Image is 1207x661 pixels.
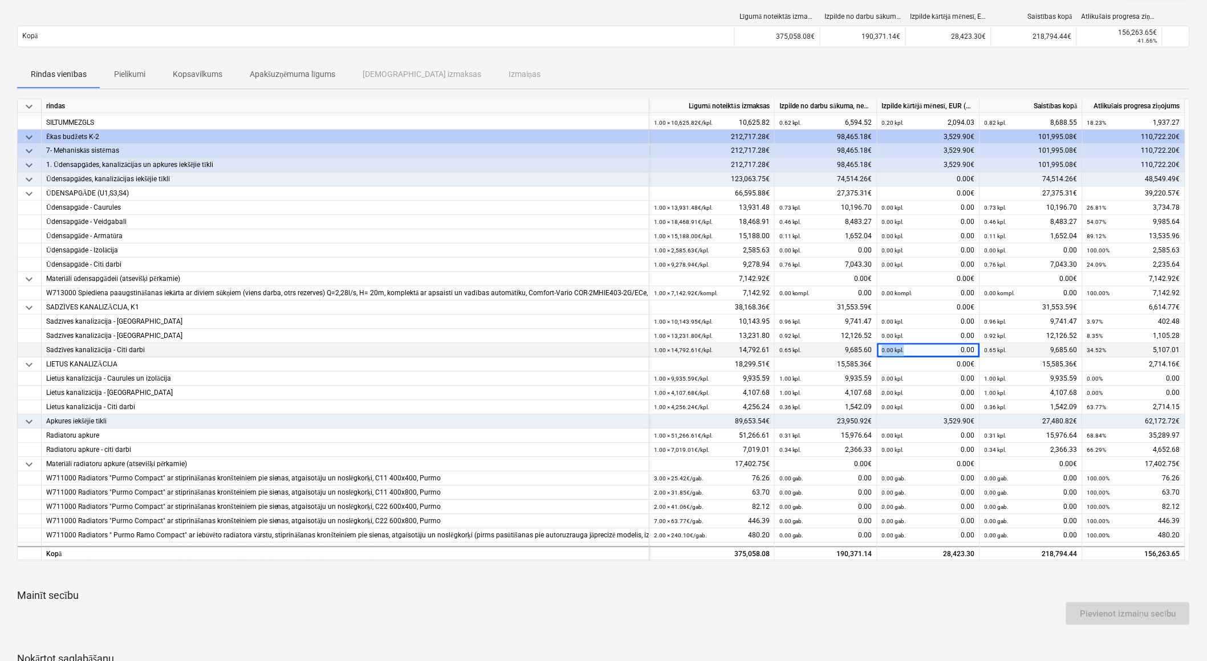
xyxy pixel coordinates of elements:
[46,372,644,386] div: Lietus kanalizācija - Caurules un izolācija
[46,429,644,443] div: Radiatoru apkure
[649,358,775,372] div: 18,299.51€
[985,287,1078,301] div: 0.00
[779,262,802,268] small: 0.76 kpl.
[1087,504,1110,511] small: 100.00%
[985,215,1078,230] div: 8,483.27
[1087,230,1180,244] div: 13,535.96
[654,401,770,415] div: 4,256.24
[775,358,877,372] div: 15,585.36€
[46,329,644,344] div: Sadzīves kanalizācija - [GEOGRAPHIC_DATA]
[1150,606,1207,661] iframe: Chat Widget
[649,187,775,201] div: 66,595.88€
[1083,99,1185,113] div: Atlikušais progresa ziņojums
[1087,116,1180,130] div: 1,937.27
[654,443,770,458] div: 7,019.01
[877,301,980,315] div: 0.00€
[779,433,802,439] small: 0.31 kpl.
[779,372,872,386] div: 9,935.59
[779,405,802,411] small: 0.36 kpl.
[1087,315,1180,329] div: 402.48
[775,158,877,173] div: 98,465.18€
[654,476,704,482] small: 3.00 × 25.42€ / gab.
[985,344,1078,358] div: 9,685.60
[1087,291,1110,297] small: 100.00%
[882,244,975,258] div: 0.00
[775,415,877,429] div: 23,950.92€
[775,144,877,158] div: 98,465.18€
[985,348,1007,354] small: 0.65 kpl.
[882,472,975,486] div: 0.00
[649,415,775,429] div: 89,653.54€
[882,319,904,325] small: 0.00 kpl.
[649,144,775,158] div: 212,717.28€
[46,130,644,144] div: Ēkas budžets K-2
[882,476,907,482] small: 0.00 gab.
[1087,472,1180,486] div: 76.26
[882,386,975,401] div: 0.00
[985,230,1078,244] div: 1,652.04
[882,248,904,254] small: 0.00 kpl.
[1087,333,1103,340] small: 8.35%
[980,546,1083,561] div: 218,794.44
[985,447,1007,454] small: 0.34 kpl.
[820,27,905,46] div: 190,371.14€
[985,329,1078,344] div: 12,126.52
[775,272,877,287] div: 0.00€
[882,291,913,297] small: 0.00 kompl.
[46,187,644,201] div: ŪDENSAPGĀDE (U1,S3,S4)
[779,333,802,340] small: 0.92 kpl.
[734,27,820,46] div: 375,058.08€
[654,405,709,411] small: 1.00 × 4,256.24€ / kpl.
[985,120,1007,126] small: 0.82 kpl.
[22,100,36,113] span: keyboard_arrow_down
[46,401,644,415] div: Lietus kanalizācija - Citi darbi
[985,486,1078,500] div: 0.00
[22,31,38,41] p: Kopā
[1083,301,1185,315] div: 6,614.77€
[654,120,713,126] small: 1.00 × 10,625.82€ / kpl.
[1087,447,1107,454] small: 66.29%
[654,244,770,258] div: 2,585.63
[654,315,770,329] div: 10,143.95
[775,301,877,315] div: 31,553.59€
[985,205,1007,211] small: 0.73 kpl.
[985,262,1007,268] small: 0.76 kpl.
[985,401,1078,415] div: 1,542.09
[877,158,980,173] div: 3,529.90€
[985,315,1078,329] div: 9,741.47
[882,262,904,268] small: 0.00 kpl.
[1087,429,1180,443] div: 35,289.97
[980,358,1083,372] div: 15,585.36€
[991,27,1076,46] div: 218,794.44€
[654,215,770,230] div: 18,468.91
[42,546,649,561] div: Kopā
[779,315,872,329] div: 9,741.47
[877,173,980,187] div: 0.00€
[779,500,872,515] div: 0.00
[1087,386,1180,401] div: 0.00
[985,443,1078,458] div: 2,366.33
[775,458,877,472] div: 0.00€
[46,386,644,401] div: Lietus kanalizācija - [GEOGRAPHIC_DATA]
[1087,205,1107,211] small: 26.81%
[779,486,872,500] div: 0.00
[42,99,649,113] div: rindas
[779,476,804,482] small: 0.00 gab.
[22,130,36,144] span: keyboard_arrow_down
[775,173,877,187] div: 74,514.26€
[654,219,713,226] small: 1.00 × 18,468.91€ / kpl.
[985,248,1007,254] small: 0.00 kpl.
[46,472,644,486] div: W711000 Radiators "Purmo Compact" ar stiprināšanas kronšteiniem pie sienas, atgaisotāju un noslēg...
[882,401,975,415] div: 0.00
[46,358,644,372] div: LIETUS KANALIZĀCIJA
[882,515,975,529] div: 0.00
[980,301,1083,315] div: 31,553.59€
[1083,158,1185,173] div: 110,722.20€
[779,329,872,344] div: 12,126.52
[877,415,980,429] div: 3,529.90€
[1087,401,1180,415] div: 2,714.15
[654,333,713,340] small: 1.00 × 13,231.80€ / kpl.
[911,13,987,21] div: Izpilde kārtējā mēnesī, EUR (bez PVN)
[882,258,975,272] div: 0.00
[1087,120,1107,126] small: 18.23%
